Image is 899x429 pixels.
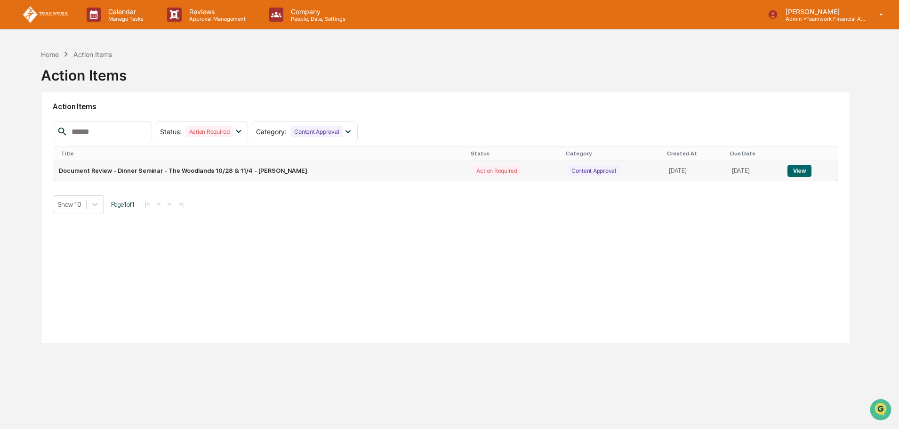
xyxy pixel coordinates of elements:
[61,150,463,157] div: Title
[787,165,811,177] button: View
[154,200,164,208] button: <
[101,16,148,22] p: Manage Tasks
[66,159,114,167] a: Powered byPylon
[41,59,127,84] div: Action Items
[182,16,250,22] p: Approval Management
[19,137,59,146] span: Data Lookup
[111,201,135,208] span: Page 1 of 1
[19,119,61,128] span: Preclearance
[787,167,811,174] a: View
[730,150,778,157] div: Due Date
[41,50,59,58] div: Home
[176,200,186,208] button: >|
[778,8,866,16] p: [PERSON_NAME]
[182,8,250,16] p: Reviews
[73,50,112,58] div: Action Items
[256,128,287,136] span: Category :
[6,133,63,150] a: 🔎Data Lookup
[32,81,119,89] div: We're available if you need us!
[78,119,117,128] span: Attestations
[869,398,894,423] iframe: Open customer support
[283,16,350,22] p: People, Data, Settings
[94,160,114,167] span: Pylon
[9,72,26,89] img: 1746055101610-c473b297-6a78-478c-a979-82029cc54cd1
[290,126,343,137] div: Content Approval
[283,8,350,16] p: Company
[32,72,154,81] div: Start new chat
[101,8,148,16] p: Calendar
[473,165,521,176] div: Action Required
[165,200,174,208] button: >
[160,128,182,136] span: Status :
[53,161,467,181] td: Document Review - Dinner Seminar - The Woodlands 10/28 & 11/4 - [PERSON_NAME]
[68,120,76,127] div: 🗄️
[778,16,866,22] p: Admin • Teamwork Financial Advisors
[185,126,233,137] div: Action Required
[568,165,620,176] div: Content Approval
[53,102,838,111] h2: Action Items
[23,6,68,24] img: logo
[566,150,659,157] div: Category
[64,115,120,132] a: 🗄️Attestations
[663,161,726,181] td: [DATE]
[160,75,171,86] button: Start new chat
[471,150,558,157] div: Status
[9,138,17,145] div: 🔎
[667,150,722,157] div: Created At
[726,161,782,181] td: [DATE]
[142,200,153,208] button: |<
[9,20,171,35] p: How can we help?
[9,120,17,127] div: 🖐️
[6,115,64,132] a: 🖐️Preclearance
